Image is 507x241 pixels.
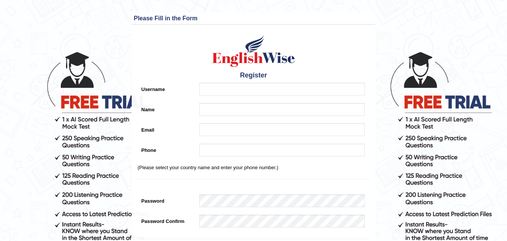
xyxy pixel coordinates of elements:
[138,83,196,93] label: Username
[138,123,196,133] label: Email
[211,34,296,68] img: Logo of English Wise create a new account for intelligent practice with AI
[134,15,373,22] h3: Please Fill in the Form
[138,72,370,79] h4: Register
[138,144,196,154] label: Phone
[138,215,196,225] label: Password Confirm
[138,194,196,205] label: Password
[138,164,370,171] p: (Please select your country name and enter your phone number.)
[138,103,196,113] label: Name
